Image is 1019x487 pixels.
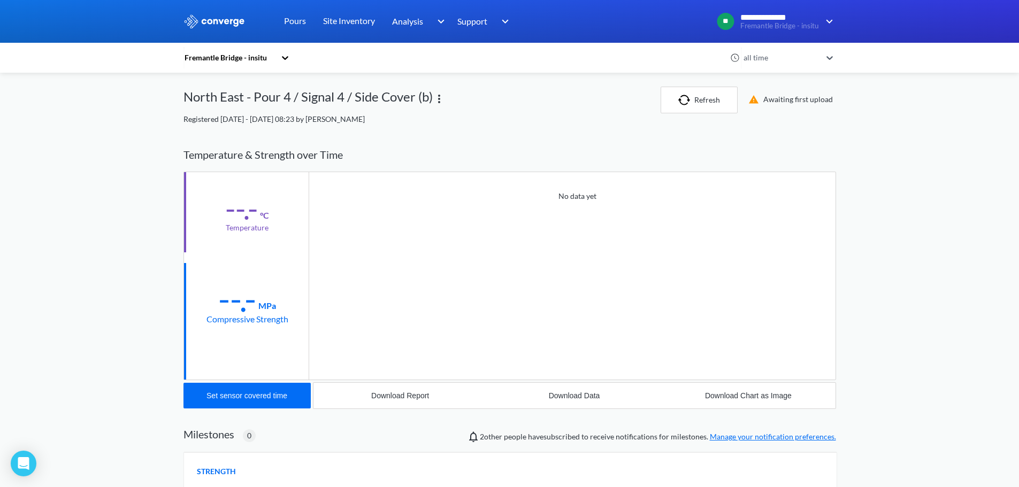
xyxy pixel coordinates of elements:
[371,391,429,400] div: Download Report
[480,431,836,443] span: people have subscribed to receive notifications for milestones.
[495,15,512,28] img: downArrow.svg
[433,92,446,105] img: more.svg
[183,52,275,64] div: Fremantle Bridge - insitu
[313,383,487,408] button: Download Report
[487,383,661,408] button: Download Data
[678,95,694,105] img: icon-refresh.svg
[392,14,423,28] span: Analysis
[183,138,836,172] div: Temperature & Strength over Time
[197,466,236,477] span: STRENGTH
[467,430,480,443] img: notifications-icon.svg
[741,52,821,64] div: all time
[183,87,433,113] div: North East - Pour 4 / Signal 4 / Side Cover (b)
[226,222,269,234] div: Temperature
[430,15,447,28] img: downArrow.svg
[11,451,36,476] div: Open Intercom Messenger
[740,22,819,30] span: Fremantle Bridge - insitu
[183,114,365,123] span: Registered [DATE] - [DATE] 08:23 by [PERSON_NAME]
[661,383,835,408] button: Download Chart as Image
[206,391,287,400] div: Set sensor covered time
[819,15,836,28] img: downArrow.svg
[705,391,792,400] div: Download Chart as Image
[742,93,836,106] div: Awaiting first upload
[218,285,256,312] div: --.-
[183,14,246,28] img: logo_ewhite.svg
[730,53,740,63] img: icon-clock.svg
[247,430,251,442] span: 0
[206,312,288,326] div: Compressive Strength
[183,383,311,408] button: Set sensor covered time
[549,391,600,400] div: Download Data
[661,87,738,113] button: Refresh
[183,428,234,440] h2: Milestones
[710,432,836,441] a: Manage your notification preferences.
[225,195,258,222] div: --.-
[457,14,487,28] span: Support
[480,432,502,441] span: Luke Thompson, Michael Heathwood
[558,190,596,202] p: No data yet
